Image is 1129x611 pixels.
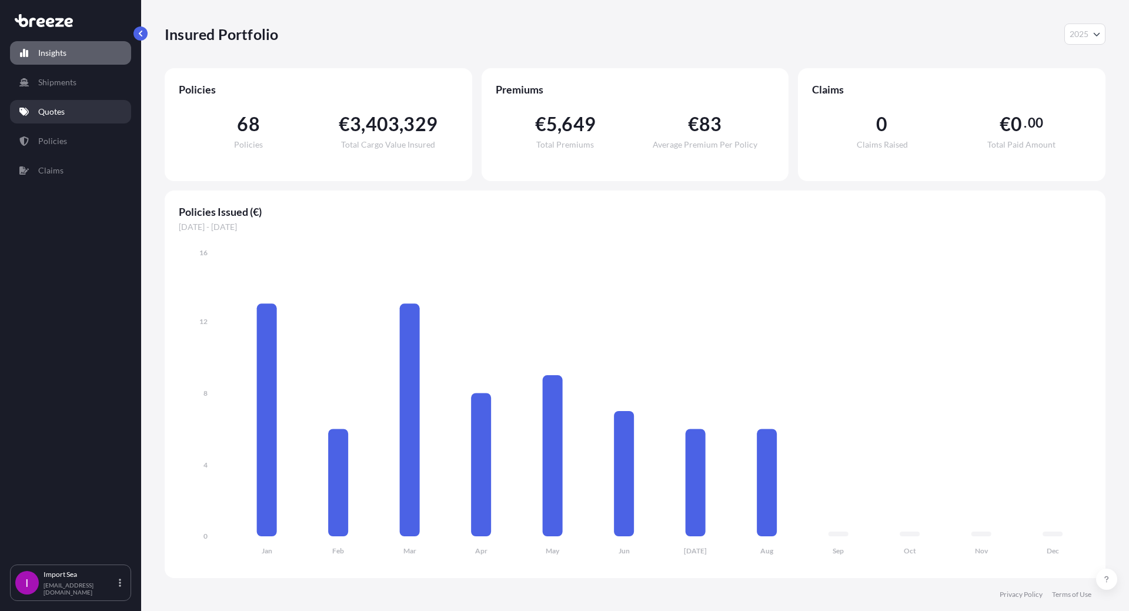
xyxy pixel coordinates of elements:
[876,115,887,133] span: 0
[366,115,400,133] span: 403
[199,248,208,257] tspan: 16
[496,82,775,96] span: Premiums
[475,546,487,555] tspan: Apr
[857,141,908,149] span: Claims Raised
[350,115,361,133] span: 3
[812,82,1091,96] span: Claims
[1000,115,1011,133] span: €
[10,129,131,153] a: Policies
[25,577,29,589] span: I
[203,389,208,398] tspan: 8
[1000,590,1043,599] a: Privacy Policy
[332,546,344,555] tspan: Feb
[38,76,76,88] p: Shipments
[38,135,67,147] p: Policies
[1064,24,1105,45] button: Year Selector
[199,317,208,326] tspan: 12
[44,570,116,579] p: Import Sea
[10,100,131,123] a: Quotes
[38,47,66,59] p: Insights
[234,141,263,149] span: Policies
[44,582,116,596] p: [EMAIL_ADDRESS][DOMAIN_NAME]
[557,115,562,133] span: ,
[546,546,560,555] tspan: May
[403,115,437,133] span: 329
[546,115,557,133] span: 5
[653,141,757,149] span: Average Premium Per Policy
[179,82,458,96] span: Policies
[10,159,131,182] a: Claims
[684,546,707,555] tspan: [DATE]
[179,221,1091,233] span: [DATE] - [DATE]
[699,115,722,133] span: 83
[1047,546,1059,555] tspan: Dec
[904,546,916,555] tspan: Oct
[1052,590,1091,599] a: Terms of Use
[975,546,988,555] tspan: Nov
[1070,28,1088,40] span: 2025
[1028,118,1043,128] span: 00
[38,165,64,176] p: Claims
[403,546,416,555] tspan: Mar
[1011,115,1022,133] span: 0
[10,71,131,94] a: Shipments
[833,546,844,555] tspan: Sep
[262,546,272,555] tspan: Jan
[203,460,208,469] tspan: 4
[165,25,278,44] p: Insured Portfolio
[341,141,435,149] span: Total Cargo Value Insured
[987,141,1055,149] span: Total Paid Amount
[203,532,208,540] tspan: 0
[38,106,65,118] p: Quotes
[361,115,365,133] span: ,
[535,115,546,133] span: €
[179,205,1091,219] span: Policies Issued (€)
[399,115,403,133] span: ,
[536,141,594,149] span: Total Premiums
[619,546,630,555] tspan: Jun
[1024,118,1027,128] span: .
[339,115,350,133] span: €
[237,115,259,133] span: 68
[688,115,699,133] span: €
[760,546,774,555] tspan: Aug
[10,41,131,65] a: Insights
[562,115,596,133] span: 649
